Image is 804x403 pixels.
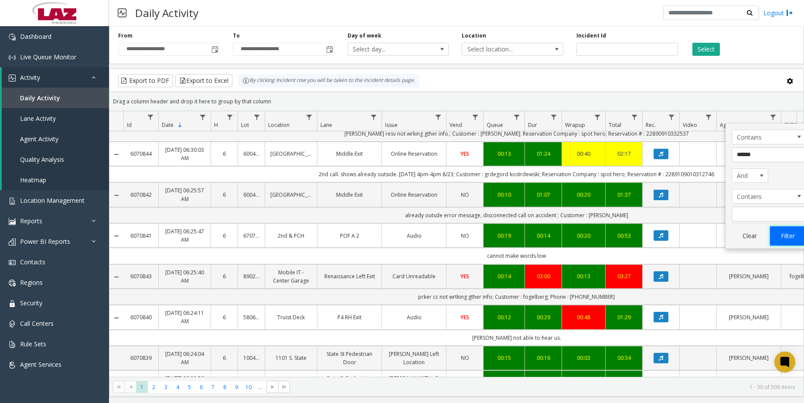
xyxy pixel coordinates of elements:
a: 2nd & PCH [270,232,312,240]
span: Daily Activity [20,94,60,102]
a: Online Reservation [387,150,441,158]
a: Issue Filter Menu [433,111,444,123]
a: Collapse Details [109,192,123,199]
a: 600405 [243,150,259,158]
a: Collapse Details [109,151,123,158]
span: Heatmap [20,176,46,184]
span: Select location... [462,43,543,55]
span: Go to the last page [281,383,288,390]
div: Drag a column header and drop it here to group by that column [109,94,804,109]
a: 00:14 [489,272,519,280]
a: 00:13 [567,272,600,280]
img: 'icon' [9,75,16,82]
span: YES [460,273,469,280]
span: Page 7 [207,381,219,393]
div: 00:48 [567,313,600,321]
div: 02:17 [611,150,637,158]
a: 00:40 [567,150,600,158]
a: [DATE] 06:25:57 AM [164,186,205,203]
a: Location Filter Menu [303,111,315,123]
a: Lot Filter Menu [251,111,263,123]
div: 01:29 [611,313,637,321]
span: Security [20,299,42,307]
span: Page 3 [160,381,172,393]
a: Renaissance Left Exit [323,272,376,280]
a: 6 [216,150,232,158]
img: pageIcon [118,2,126,24]
span: Location Management [20,196,85,205]
span: Page 4 [172,381,184,393]
a: [DATE] 06:25:40 AM [164,268,205,285]
img: 'icon' [9,198,16,205]
a: 600405 [243,191,259,199]
a: Truist Deck [270,313,312,321]
span: Agent Services [20,360,61,369]
span: Call Centers [20,319,54,328]
a: 670745 [243,232,259,240]
div: 00:16 [530,354,556,362]
a: 6 [216,232,232,240]
a: Quality Analysis [2,149,109,170]
span: Page 2 [148,381,160,393]
a: Logout [763,8,793,17]
span: Power BI Reports [20,237,70,246]
a: Date Filter Menu [197,111,209,123]
span: YES [460,150,469,157]
span: Go to the last page [278,381,290,393]
span: Page 10 [243,381,255,393]
a: 00:20 [567,232,600,240]
span: Regions [20,278,43,287]
label: Incident Id [576,32,606,40]
a: 1101 S. State [270,354,312,362]
a: Video Filter Menu [703,111,715,123]
a: 03:27 [611,272,637,280]
span: Toggle popup [324,43,334,55]
a: 00:15 [489,354,519,362]
a: Rec. Filter Menu [666,111,678,123]
span: Issue [385,121,398,129]
a: [GEOGRAPHIC_DATA] [270,191,312,199]
span: Dur [528,121,537,129]
span: Video [683,121,697,129]
span: Contains [732,130,790,144]
span: Rule Sets [20,340,46,348]
a: [PERSON_NAME] [722,313,776,321]
a: [PERSON_NAME] [722,272,776,280]
a: 01:07 [530,191,556,199]
span: And [732,169,761,183]
a: [PERSON_NAME] [722,354,776,362]
img: 'icon' [9,362,16,369]
span: Go to the next page [269,383,276,390]
span: Id [127,121,132,129]
a: 00:20 [567,191,600,199]
a: Queue Filter Menu [511,111,523,123]
button: Clear [732,226,767,246]
span: Activity [20,73,40,82]
div: 00:12 [489,313,519,321]
a: Id Filter Menu [145,111,157,123]
img: 'icon' [9,341,16,348]
a: Wrapup Filter Menu [592,111,603,123]
span: Go to the next page [266,381,278,393]
a: 01:37 [611,191,637,199]
a: Dur Filter Menu [548,111,560,123]
a: Agent Activity [2,129,109,149]
span: Contains [732,189,790,203]
span: Page 5 [184,381,195,393]
a: Activity [2,67,109,88]
a: 6070843 [129,272,153,280]
a: [DATE] 06:30:03 AM [164,146,205,162]
span: Lane Activity [20,114,56,123]
a: [PERSON_NAME] [722,191,776,199]
span: Sortable [177,122,184,129]
a: 00:34 [611,354,637,362]
a: 6070841 [129,232,153,240]
span: Live Queue Monitor [20,53,76,61]
a: Agent Filter Menu [767,111,779,123]
div: 00:10 [489,191,519,199]
span: Rec. [646,121,656,129]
